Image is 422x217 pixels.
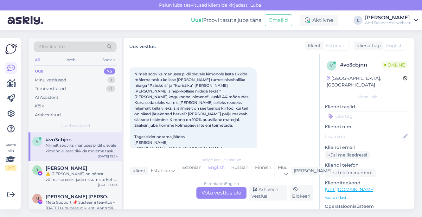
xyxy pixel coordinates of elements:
p: Klienditeekond [325,180,409,186]
button: Emailid [265,14,292,26]
span: #vo3cbjnn [46,137,72,143]
div: All [34,56,41,64]
span: Online [382,61,407,68]
div: ⚠️ [PERSON_NAME] on pärast võimalike eeskirjade rikkumiste kohta käivat teavitust lisatud ajutist... [46,171,118,182]
span: Julia Stagno [46,165,87,171]
div: Klienditugi [354,42,381,49]
p: Kliendi tag'id [325,104,409,110]
span: Margot Carvajal Villavisencio [46,194,112,200]
div: Minu vestlused [35,77,66,83]
div: Arhiveeri vestlus [249,185,287,201]
div: Küsi meiliaadressi [325,151,370,159]
span: Estonian [151,167,170,174]
a: [URL][DOMAIN_NAME] [325,187,374,192]
div: [DATE] 19:44 [98,182,118,187]
div: Estonian [179,163,205,179]
div: Aktiivne [300,15,338,26]
span: Luba [248,2,263,8]
div: 2 / 3 [5,165,16,171]
span: Estonian [326,42,345,49]
div: [DATE] 15:34 [98,154,118,159]
div: Kliendi info [325,94,409,100]
label: Uus vestlus [129,41,156,50]
div: Klient [305,42,321,49]
div: Uus [35,68,43,74]
div: [GEOGRAPHIC_DATA], [GEOGRAPHIC_DATA] [327,75,403,88]
div: AI Assistent [35,94,58,101]
span: Otsi kliente [39,43,65,50]
p: Operatsioonisüsteem [325,203,409,210]
div: Finnish [252,163,274,179]
div: 0 [106,86,115,92]
span: Uued vestlused [61,123,90,129]
p: Vaata edasi ... [325,195,409,201]
div: Valige keel ja vastake [130,157,313,163]
div: Vaata siia [5,142,16,171]
div: # vo3cbjnn [340,61,382,69]
div: Arhiveeritud [35,112,61,118]
input: Lisa tag [325,112,409,121]
span: v [330,63,333,68]
div: Nimelt sooviks manuses pildil olevale kimonole lasta tikkida mõlema tasku kollase [PERSON_NAME] t... [46,143,118,154]
div: [PERSON_NAME] [291,168,331,174]
div: [PERSON_NAME] [365,15,411,20]
div: Web [66,56,77,64]
div: Russian [228,163,252,179]
a: [EMAIL_ADDRESS][DOMAIN_NAME] [152,146,222,150]
span: Muu [278,164,288,170]
span: J [36,168,38,172]
b: Uus! [191,17,203,23]
div: Tiimi vestlused [35,86,66,92]
div: L [354,16,362,25]
div: English [205,163,228,179]
div: Blokeeri [290,185,313,201]
div: 1 [107,77,115,83]
span: M [35,196,39,201]
span: English [386,42,403,49]
div: Socials [101,56,117,64]
p: Kliendi nimi [325,124,409,130]
p: Kliendi email [325,144,409,151]
div: Proovi tasuta juba täna: [191,16,262,24]
div: 75 [104,68,115,74]
div: Kõik [35,103,44,109]
div: Anti Saluneem's website [365,20,411,25]
div: Estonian to English [204,181,239,187]
a: [PERSON_NAME]Anti Saluneem's website [365,15,418,25]
input: Lisa nimi [325,133,402,140]
span: v [36,139,38,144]
p: Kliendi telefon [325,162,409,169]
div: Meta Support 📌 Süsteemi teavitus – [DATE] Lugupeetud klient, Kontrolli käigus tuvastasime, et tei... [46,200,118,211]
div: Võta vestlus üle [196,187,246,199]
img: Askly Logo [5,43,17,55]
span: Nimelt sooviks manuses pildil olevale kimonole lasta tikkida mõlema tasku kollase [PERSON_NAME] t... [134,72,250,150]
div: Küsi telefoninumbrit [325,169,376,177]
div: Klient [130,168,145,174]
